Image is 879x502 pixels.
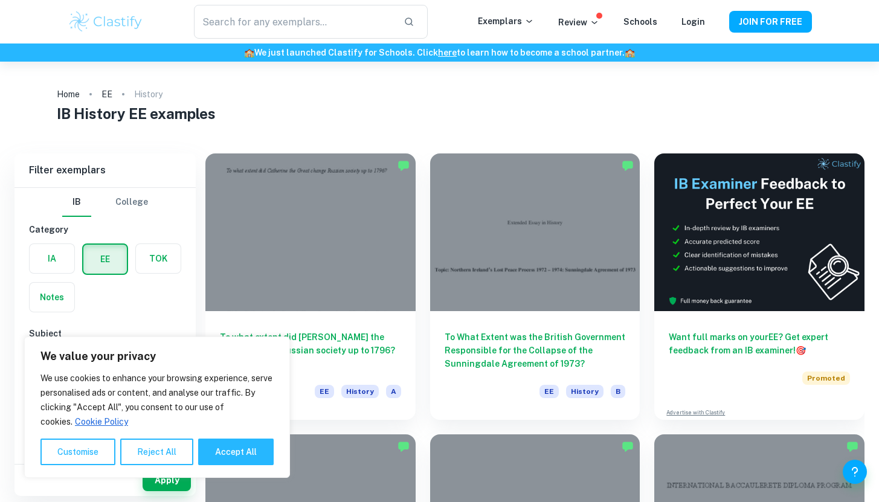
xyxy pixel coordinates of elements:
[539,385,559,398] span: EE
[611,385,625,398] span: B
[654,153,865,420] a: Want full marks on yourEE? Get expert feedback from an IB examiner!PromotedAdvertise with Clastify
[120,439,193,465] button: Reject All
[220,330,401,370] h6: To what extent did [PERSON_NAME] the Great change Russian society up to 1796?
[40,371,274,429] p: We use cookies to enhance your browsing experience, serve personalised ads or content, and analys...
[398,159,410,172] img: Marked
[622,440,634,452] img: Marked
[198,439,274,465] button: Accept All
[669,330,850,357] h6: Want full marks on your EE ? Get expert feedback from an IB examiner!
[30,283,74,312] button: Notes
[438,48,457,57] a: here
[386,385,401,398] span: A
[143,469,191,491] button: Apply
[40,439,115,465] button: Customise
[101,86,112,103] a: EE
[62,188,148,217] div: Filter type choice
[681,17,705,27] a: Login
[802,372,850,385] span: Promoted
[625,48,635,57] span: 🏫
[194,5,393,39] input: Search for any exemplars...
[2,46,877,59] h6: We just launched Clastify for Schools. Click to learn how to become a school partner.
[729,11,812,33] button: JOIN FOR FREE
[566,385,604,398] span: History
[315,385,334,398] span: EE
[134,88,163,101] p: History
[24,336,290,478] div: We value your privacy
[57,103,822,124] h1: IB History EE examples
[843,460,867,484] button: Help and Feedback
[115,188,148,217] button: College
[796,346,806,355] span: 🎯
[29,223,181,236] h6: Category
[62,188,91,217] button: IB
[57,86,80,103] a: Home
[244,48,254,57] span: 🏫
[341,385,379,398] span: History
[478,14,534,28] p: Exemplars
[445,330,626,370] h6: To What Extent was the British Government Responsible for the Collapse of the Sunningdale Agreeme...
[83,245,127,274] button: EE
[430,153,640,420] a: To What Extent was the British Government Responsible for the Collapse of the Sunningdale Agreeme...
[623,17,657,27] a: Schools
[74,416,129,427] a: Cookie Policy
[666,408,725,417] a: Advertise with Clastify
[30,244,74,273] button: IA
[29,327,181,340] h6: Subject
[398,440,410,452] img: Marked
[40,349,274,364] p: We value your privacy
[654,153,865,311] img: Thumbnail
[558,16,599,29] p: Review
[846,440,858,452] img: Marked
[68,10,144,34] img: Clastify logo
[14,153,196,187] h6: Filter exemplars
[136,244,181,273] button: TOK
[622,159,634,172] img: Marked
[205,153,416,420] a: To what extent did [PERSON_NAME] the Great change Russian society up to 1796?EEHistoryA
